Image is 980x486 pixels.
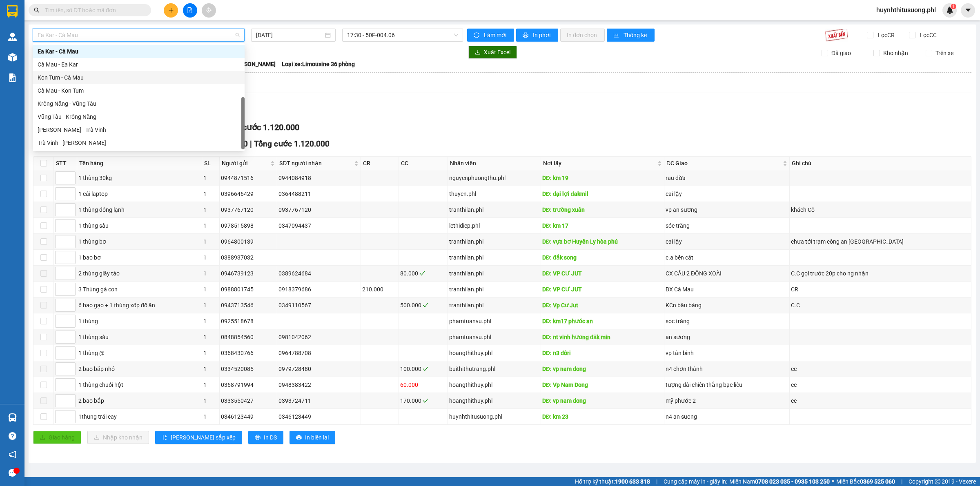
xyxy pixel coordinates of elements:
div: DĐ: trường xuân [542,205,663,214]
div: 2 thùng giấy táo [78,269,200,278]
input: 14/09/2025 [256,31,323,40]
div: tượng đài chiên thắng bạc liêu [666,380,788,389]
div: phamtuanvu.phl [449,317,539,326]
div: 0334520085 [221,364,276,373]
td: 0964788708 [277,345,361,361]
div: lethidiep.phl [449,221,539,230]
span: download [475,49,481,56]
div: DĐ: km 19 [542,173,663,182]
div: 0364488211 [278,189,359,198]
div: 1 [203,301,218,310]
div: 1 [203,380,218,389]
td: 0937767120 [277,202,361,218]
div: 1 [203,285,218,294]
span: sort-ascending [162,435,167,441]
div: Krông Năng - Vũng Tàu [38,99,240,108]
div: DĐ: km 23 [542,412,663,421]
div: DĐ: VP CƯ JUT [542,269,663,278]
div: 1thung trái cay [78,412,200,421]
div: 1 [203,412,218,421]
button: plus [164,3,178,18]
div: 1 bao bơ [78,253,200,262]
div: 0347094437 [278,221,359,230]
div: huynhthitusuong.phl [449,412,539,421]
button: bar-chartThống kê [607,29,655,42]
div: CX CẦU 2 ĐỒNG XOÀI [666,269,788,278]
button: aim [202,3,216,18]
span: 1 [952,4,955,9]
td: 0347094437 [277,218,361,234]
div: 210.000 [362,285,397,294]
div: 0349110567 [278,301,359,310]
div: hoangthithuy.phl [449,348,539,357]
div: 1 [203,189,218,198]
div: 0948383422 [278,380,359,389]
div: Vũng Tàu - Krông Năng [33,110,245,123]
span: check [423,366,428,372]
span: Miền Bắc [836,477,895,486]
div: thuyen.phl [449,189,539,198]
div: Krông Năng - Vũng Tàu [33,97,245,110]
div: C.C [791,301,970,310]
span: Tài xế: [PERSON_NAME] [215,60,276,69]
div: BX Cà Mau [666,285,788,294]
button: printerIn biên lai [290,431,335,444]
div: 1 thùng chuối hột [78,380,200,389]
div: buithithutrang.phl [449,364,539,373]
div: 100.000 [400,364,446,373]
img: warehouse-icon [8,53,17,62]
div: DĐ: VP CƯ JUT [542,285,663,294]
div: DĐ: đắk song [542,253,663,262]
span: In phơi [533,31,552,40]
div: vp tân bình [666,348,788,357]
div: 1 [203,205,218,214]
div: 1 [203,173,218,182]
span: SĐT người nhận [279,159,352,168]
strong: 1900 633 818 [615,478,650,485]
div: cc [791,364,970,373]
button: caret-down [961,3,975,18]
span: caret-down [964,7,972,14]
sup: 1 [951,4,956,9]
div: Gia Lai - Trà Vinh [33,123,245,136]
span: Tổng cước 1.120.000 [223,122,299,132]
div: 0388937032 [221,253,276,262]
div: 1 thùng [78,317,200,326]
span: | [250,139,252,149]
span: plus [168,7,174,13]
div: 6 bao gạo + 1 thùng xốp đồ ăn [78,301,200,310]
div: Vũng Tàu - Krông Năng [38,112,240,121]
div: DĐ: nt vinh hương đăk min [542,333,663,342]
div: 1 thùng 30kg [78,173,200,182]
div: tranthilan.phl [449,285,539,294]
div: 1 thùng đông lạnh [78,205,200,214]
div: DĐ: km17 phước an [542,317,663,326]
div: c.a bến cát [666,253,788,262]
button: In đơn chọn [560,29,605,42]
th: SL [202,157,219,170]
span: search [34,7,40,13]
img: solution-icon [8,73,17,82]
span: Cung cấp máy in - giấy in: [664,477,727,486]
div: 0978515898 [221,221,276,230]
div: 0943713546 [221,301,276,310]
span: 17:30 - 50F-004.06 [347,29,458,41]
td: 0981042062 [277,329,361,345]
span: | [901,477,902,486]
div: Cà Mau - Ea Kar [33,58,245,71]
div: n4 chơn thành [666,364,788,373]
span: Xuất Excel [484,48,510,57]
div: DĐ: vp nam dong [542,396,663,405]
div: 1 thùng sầu [78,221,200,230]
span: bar-chart [613,32,620,39]
span: Loại xe: Limousine 36 phòng [282,60,355,69]
span: Lọc CC [917,31,938,40]
span: Người gửi [222,159,269,168]
div: 0944871516 [221,173,276,182]
td: 0979728480 [277,361,361,377]
div: C.C gọi trước 20p cho ng nhận [791,269,970,278]
div: tranthilan.phl [449,237,539,246]
div: 1 [203,221,218,230]
div: DĐ: km 17 [542,221,663,230]
span: printer [296,435,302,441]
